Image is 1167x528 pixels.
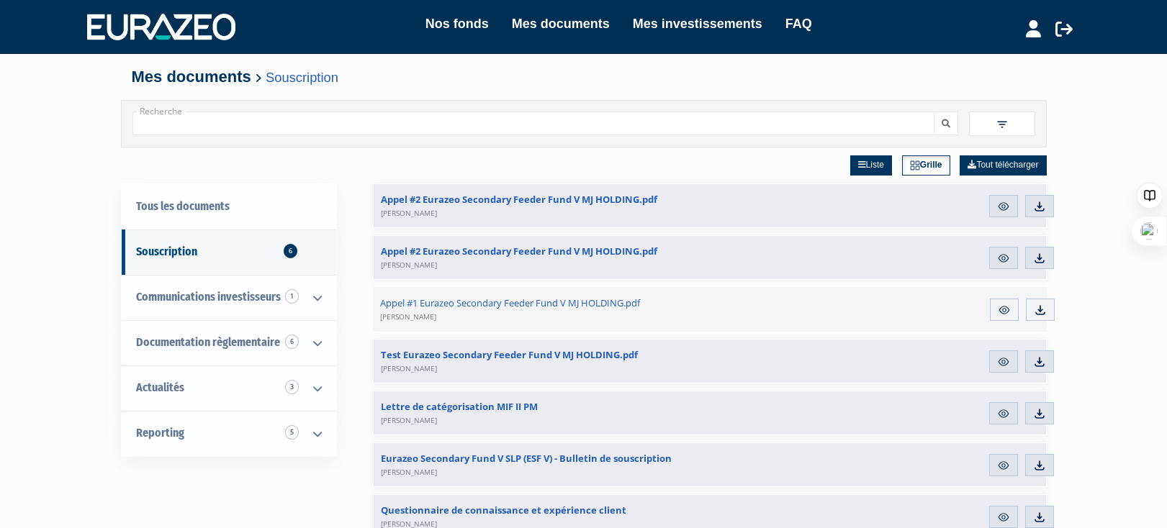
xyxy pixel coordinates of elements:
[122,411,336,456] a: Reporting 5
[997,407,1010,420] img: eye.svg
[374,391,797,434] a: Lettre de catégorisation MIF II PM[PERSON_NAME]
[997,200,1010,213] img: eye.svg
[136,381,184,394] span: Actualités
[285,334,299,349] span: 6
[266,70,338,85] a: Souscription
[122,275,336,320] a: Communications investisseurs 1
[381,193,657,219] span: Appel #2 Eurazeo Secondary Feeder Fund V MJ HOLDING.pdf
[381,348,638,374] span: Test Eurazeo Secondary Feeder Fund V MJ HOLDING.pdf
[380,296,640,322] span: Appel #1 Eurazeo Secondary Feeder Fund V MJ HOLDING.pdf
[1033,407,1046,420] img: download.svg
[374,443,797,486] a: Eurazeo Secondary Fund V SLP (ESF V) - Bulletin de souscription[PERSON_NAME]
[381,363,437,373] span: [PERSON_NAME]
[381,400,538,426] span: Lettre de catégorisation MIF II PM
[285,380,299,394] span: 3
[380,311,436,322] span: [PERSON_NAME]
[381,452,672,478] span: Eurazeo Secondary Fund V SLP (ESF V) - Bulletin de souscription
[285,425,299,440] span: 5
[381,208,437,218] span: [PERSON_NAME]
[998,304,1011,317] img: eye.svg
[997,355,1010,368] img: eye.svg
[122,365,336,411] a: Actualités 3
[381,467,437,477] span: [PERSON_NAME]
[997,252,1010,265] img: eye.svg
[512,14,610,34] a: Mes documents
[1033,200,1046,213] img: download.svg
[381,245,657,270] span: Appel #2 Eurazeo Secondary Feeder Fund V MJ HOLDING.pdf
[997,459,1010,472] img: eye.svg
[136,290,281,304] span: Communications investisseurs
[122,229,336,275] a: Souscription6
[1033,355,1046,368] img: download.svg
[285,289,299,304] span: 1
[122,320,336,365] a: Documentation règlementaire 6
[902,155,950,176] a: Grille
[374,184,797,227] a: Appel #2 Eurazeo Secondary Feeder Fund V MJ HOLDING.pdf[PERSON_NAME]
[633,14,762,34] a: Mes investissements
[997,511,1010,524] img: eye.svg
[132,111,934,135] input: Recherche
[381,260,437,270] span: [PERSON_NAME]
[374,340,797,383] a: Test Eurazeo Secondary Feeder Fund V MJ HOLDING.pdf[PERSON_NAME]
[1033,459,1046,472] img: download.svg
[136,245,197,258] span: Souscription
[850,155,892,176] a: Liste
[785,14,812,34] a: FAQ
[425,14,489,34] a: Nos fonds
[996,118,1009,131] img: filter.svg
[374,236,797,279] a: Appel #2 Eurazeo Secondary Feeder Fund V MJ HOLDING.pdf[PERSON_NAME]
[1033,511,1046,524] img: download.svg
[136,335,280,349] span: Documentation règlementaire
[381,415,437,425] span: [PERSON_NAME]
[132,68,1036,86] h4: Mes documents
[122,184,336,229] a: Tous les documents
[960,155,1046,176] a: Tout télécharger
[136,426,184,440] span: Reporting
[1034,304,1047,317] img: download.svg
[1033,252,1046,265] img: download.svg
[284,244,297,258] span: 6
[910,160,920,170] img: grid.svg
[373,287,798,332] a: Appel #1 Eurazeo Secondary Feeder Fund V MJ HOLDING.pdf[PERSON_NAME]
[87,14,235,40] img: 1732889491-logotype_eurazeo_blanc_rvb.png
